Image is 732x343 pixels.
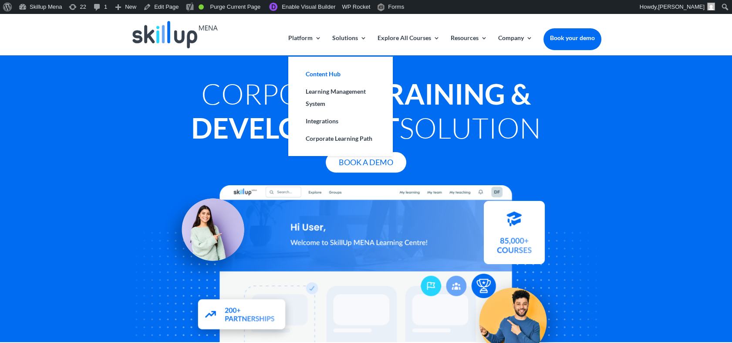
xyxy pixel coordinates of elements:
a: Book A Demo [326,152,406,173]
img: Learning Management Solution - SkillUp [159,189,253,283]
a: Corporate Learning Path [297,130,384,147]
a: Resources [451,35,487,55]
span: [PERSON_NAME] [658,3,705,10]
a: Platform [288,35,321,55]
a: Explore All Courses [378,35,440,55]
a: Integrations [297,112,384,130]
a: Solutions [332,35,367,55]
img: Skillup Mena [132,21,218,48]
img: Courses library - SkillUp MENA [484,205,545,268]
strong: Training & Development [191,77,531,145]
div: Good [199,4,204,10]
img: Partners - SkillUp Mena [187,291,295,341]
h1: Corporate Solution [131,77,601,149]
a: Book your demo [543,28,601,48]
a: Content Hub [297,65,384,83]
a: Company [498,35,533,55]
iframe: Chat Widget [688,301,732,343]
a: Learning Management System [297,83,384,112]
